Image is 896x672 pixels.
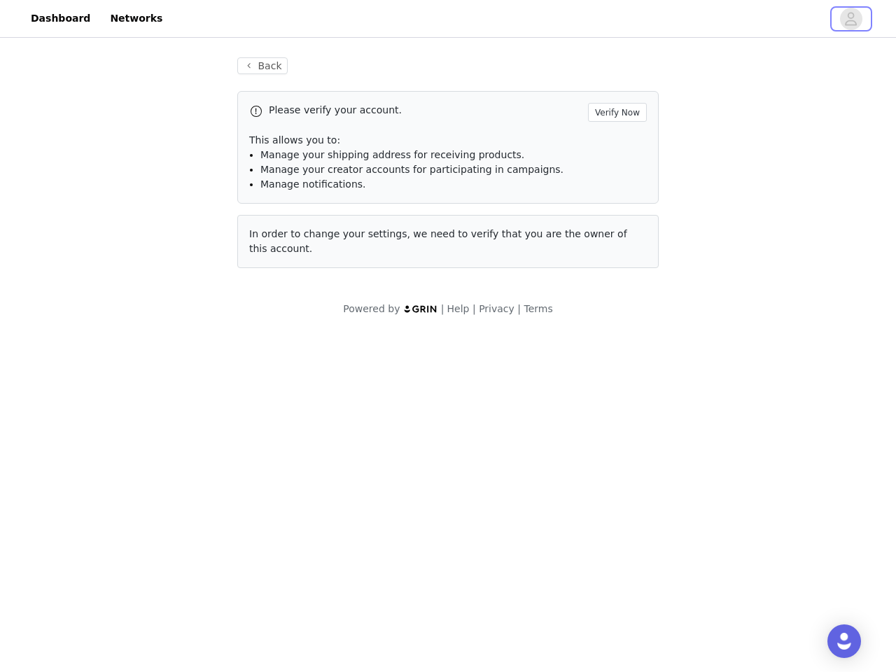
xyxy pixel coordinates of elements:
[260,178,366,190] span: Manage notifications.
[827,624,861,658] div: Open Intercom Messenger
[260,149,524,160] span: Manage your shipping address for receiving products.
[237,57,288,74] button: Back
[844,8,857,30] div: avatar
[479,303,514,314] a: Privacy
[517,303,521,314] span: |
[101,3,171,34] a: Networks
[260,164,563,175] span: Manage your creator accounts for participating in campaigns.
[249,228,627,254] span: In order to change your settings, we need to verify that you are the owner of this account.
[524,303,552,314] a: Terms
[403,304,438,314] img: logo
[472,303,476,314] span: |
[22,3,99,34] a: Dashboard
[447,303,470,314] a: Help
[249,133,647,148] p: This allows you to:
[269,103,582,118] p: Please verify your account.
[441,303,444,314] span: |
[588,103,647,122] button: Verify Now
[343,303,400,314] span: Powered by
